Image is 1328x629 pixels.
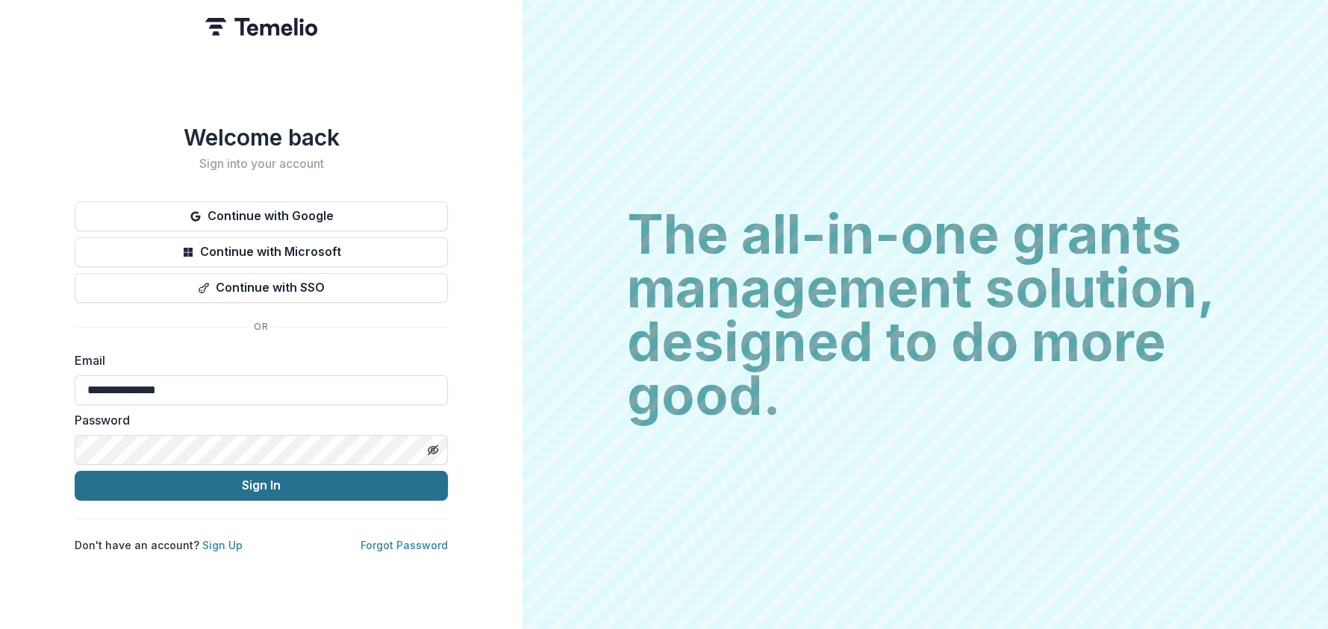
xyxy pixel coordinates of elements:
h1: Welcome back [75,124,448,151]
h2: Sign into your account [75,157,448,171]
img: Temelio [205,18,317,36]
button: Toggle password visibility [421,438,445,462]
label: Password [75,411,439,429]
label: Email [75,351,439,369]
button: Continue with Microsoft [75,237,448,267]
button: Continue with SSO [75,273,448,303]
a: Sign Up [202,539,243,551]
button: Continue with Google [75,201,448,231]
a: Forgot Password [361,539,448,551]
p: Don't have an account? [75,537,243,553]
button: Sign In [75,471,448,501]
